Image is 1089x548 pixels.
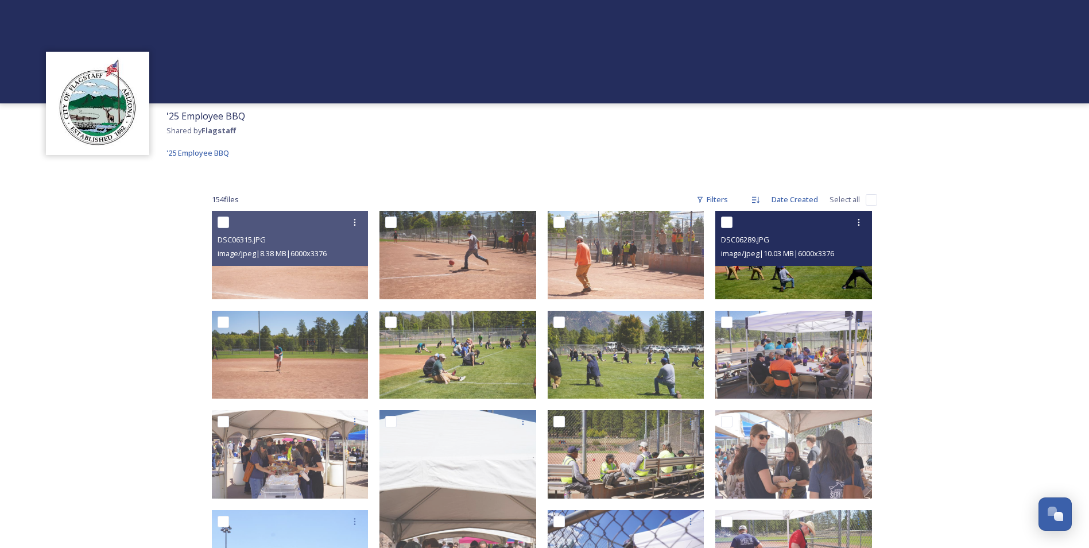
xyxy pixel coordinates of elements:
[548,410,704,499] img: DSC06225.JPG
[212,311,369,399] img: DSC06300.JPG
[166,110,245,122] span: '25 Employee BBQ
[715,311,872,399] img: DSC06271.JPG
[201,125,236,136] strong: Flagstaff
[166,146,229,160] a: '25 Employee BBQ
[1038,497,1072,531] button: Open Chat
[548,311,704,399] img: DSC06282.JPG
[830,194,860,205] span: Select all
[715,410,872,499] img: DSC06251.JPG
[52,57,144,149] img: images%20%282%29.jpeg
[379,211,536,299] img: DSC06301.JPG
[691,188,734,211] div: Filters
[212,410,369,499] img: DSC06262.JPG
[212,194,239,205] span: 154 file s
[766,188,824,211] div: Date Created
[721,248,834,258] span: image/jpeg | 10.03 MB | 6000 x 3376
[166,125,236,136] span: Shared by
[218,234,266,245] span: DSC06315.JPG
[166,148,229,158] span: '25 Employee BBQ
[379,311,536,399] img: DSC06286.JPG
[548,211,704,299] img: DSC06310.JPG
[218,248,327,258] span: image/jpeg | 8.38 MB | 6000 x 3376
[721,234,769,245] span: DSC06289.JPG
